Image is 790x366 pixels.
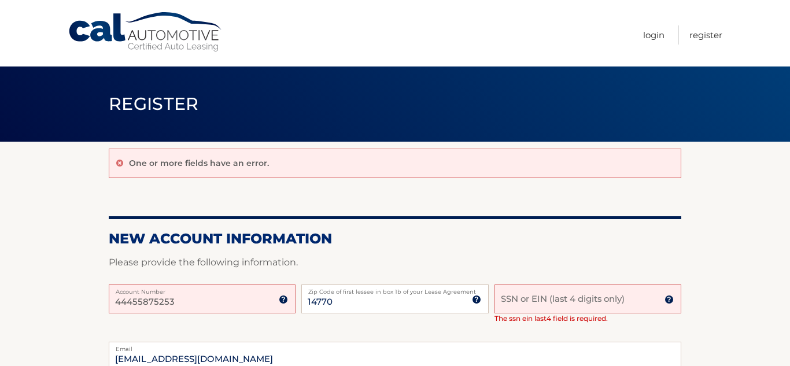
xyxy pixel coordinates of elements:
[494,284,681,313] input: SSN or EIN (last 4 digits only)
[494,314,608,323] span: The ssn ein last4 field is required.
[301,284,488,294] label: Zip Code of first lessee in box 1b of your Lease Agreement
[109,284,296,294] label: Account Number
[109,254,681,271] p: Please provide the following information.
[643,25,665,45] a: Login
[68,12,224,53] a: Cal Automotive
[109,93,199,114] span: Register
[109,230,681,247] h2: New Account Information
[689,25,722,45] a: Register
[279,295,288,304] img: tooltip.svg
[109,342,681,351] label: Email
[665,295,674,304] img: tooltip.svg
[129,158,269,168] p: One or more fields have an error.
[301,284,488,313] input: Zip Code
[109,284,296,313] input: Account Number
[472,295,481,304] img: tooltip.svg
